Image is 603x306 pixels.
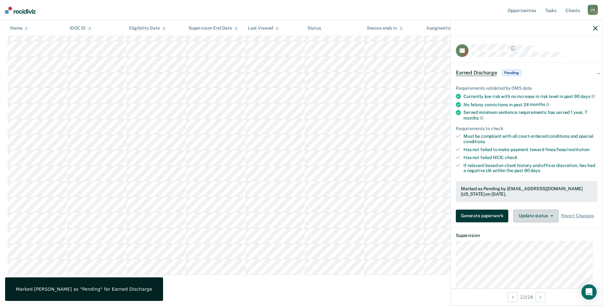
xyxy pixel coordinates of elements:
[502,70,521,76] span: Pending
[451,63,603,83] div: Earned DischargePending
[461,186,593,197] div: Marked as Pending by [EMAIL_ADDRESS][DOMAIN_NAME][US_STATE] on [DATE].
[463,147,598,152] div: Has not failed to make payment toward
[248,25,279,31] div: Last Viewed
[505,155,517,160] span: check
[463,115,483,121] span: months
[561,213,594,219] span: Revert Changes
[16,286,152,292] div: Marked [PERSON_NAME] as "Pending" for Earned Discharge
[531,168,540,173] span: days
[463,110,598,121] div: Served minimum sentence requirements: has served 1 year, 7
[456,86,598,91] div: Requirements validated by OMS data
[307,25,321,31] div: Status
[588,5,598,15] div: L N
[70,25,91,31] div: IDOC ID
[508,292,518,302] button: Previous Opportunity
[10,25,28,31] div: Name
[456,210,508,222] button: Generate paperwork
[545,147,590,152] span: fines/fees/restitution
[581,284,597,300] div: Open Intercom Messenger
[463,155,598,160] div: Has not failed NCIC
[5,7,36,14] img: Recidiviz
[451,289,603,305] div: 22 / 28
[129,25,166,31] div: Eligibility Date
[580,94,595,99] span: days
[463,94,598,99] div: Currently low risk with no increase in risk level in past 90
[463,102,598,108] div: No felony convictions in past 24
[456,210,511,222] a: Generate paperwork
[188,25,238,31] div: Supervision End Date
[456,233,598,238] dt: Supervision
[513,210,558,222] button: Update status
[463,139,485,144] span: conditions
[456,70,497,76] span: Earned Discharge
[456,126,598,131] div: Requirements to check
[367,25,403,31] div: Snooze ends in
[463,163,598,174] div: If relevant based on client history and officer discretion, has had a negative UA within the past 90
[536,292,546,302] button: Next Opportunity
[426,25,456,31] div: Assigned to
[530,102,550,107] span: months
[463,134,598,144] div: Must be compliant with all court-ordered conditions and special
